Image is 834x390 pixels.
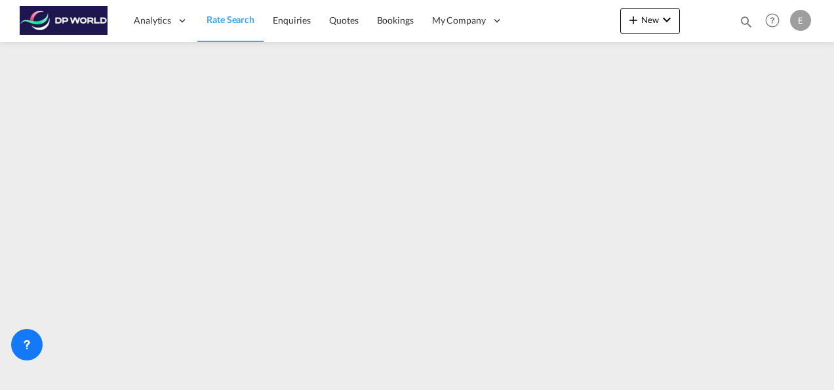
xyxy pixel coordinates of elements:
div: E [790,10,811,31]
span: Analytics [134,14,171,27]
img: c08ca190194411f088ed0f3ba295208c.png [20,6,108,35]
button: icon-plus 400-fgNewicon-chevron-down [620,8,680,34]
md-icon: icon-chevron-down [659,12,675,28]
div: Help [761,9,790,33]
span: Enquiries [273,14,311,26]
div: icon-magnify [739,14,753,34]
span: My Company [432,14,486,27]
span: Bookings [377,14,414,26]
md-icon: icon-plus 400-fg [625,12,641,28]
span: Help [761,9,784,32]
md-icon: icon-magnify [739,14,753,29]
span: New [625,14,675,25]
span: Rate Search [207,14,254,25]
span: Quotes [329,14,358,26]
